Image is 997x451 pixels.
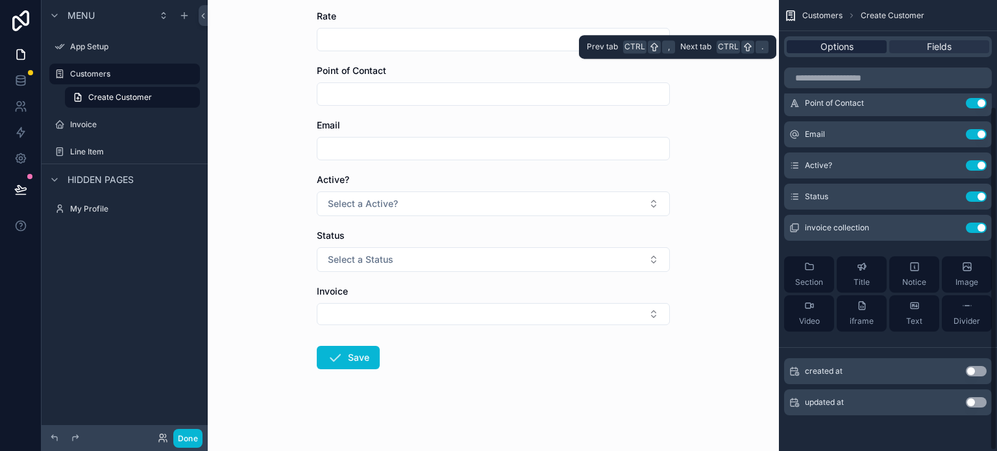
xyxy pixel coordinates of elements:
span: Create Customer [88,92,152,103]
span: Invoice [317,286,348,297]
button: Notice [889,256,939,293]
a: Customers [49,64,200,84]
span: Select a Active? [328,197,398,210]
a: Create Customer [65,87,200,108]
span: Email [317,119,340,130]
button: Section [784,256,834,293]
label: Customers [70,69,192,79]
span: . [757,42,767,52]
span: Active? [805,160,832,171]
button: Video [784,295,834,332]
span: Create Customer [861,10,924,21]
span: Status [317,230,345,241]
span: Status [805,191,828,202]
button: Title [837,256,887,293]
a: Line Item [49,141,200,162]
button: Text [889,295,939,332]
span: , [663,42,674,52]
span: Point of Contact [317,65,386,76]
button: Done [173,429,203,448]
span: iframe [850,316,874,326]
span: Next tab [680,42,711,52]
label: Line Item [70,147,197,157]
span: Notice [902,277,926,287]
a: App Setup [49,36,200,57]
button: iframe [837,295,887,332]
span: invoice collection [805,223,869,233]
span: Video [799,316,820,326]
span: Ctrl [717,40,740,53]
a: Invoice [49,114,200,135]
span: Options [820,40,854,53]
label: App Setup [70,42,197,52]
button: Save [317,346,380,369]
span: Email [805,129,825,140]
span: Hidden pages [68,173,134,186]
label: My Profile [70,204,197,214]
span: Title [854,277,870,287]
button: Select Button [317,303,670,325]
span: updated at [805,397,844,408]
button: Select Button [317,247,670,272]
span: Fields [927,40,952,53]
button: Select Button [317,191,670,216]
label: Invoice [70,119,197,130]
span: Ctrl [623,40,646,53]
a: My Profile [49,199,200,219]
span: Prev tab [587,42,618,52]
span: Text [906,316,922,326]
span: Rate [317,10,336,21]
span: Select a Status [328,253,393,266]
span: Active? [317,174,349,185]
span: created at [805,366,843,376]
span: Divider [954,316,980,326]
span: Point of Contact [805,98,864,108]
span: Image [955,277,978,287]
span: Section [795,277,823,287]
span: Customers [802,10,843,21]
span: Menu [68,9,95,22]
button: Image [942,256,992,293]
button: Divider [942,295,992,332]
